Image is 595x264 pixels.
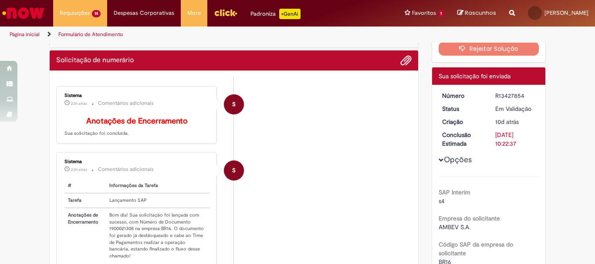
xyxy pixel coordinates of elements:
[436,130,489,148] dt: Conclusão Estimada
[64,193,106,208] th: Tarefa
[495,118,519,126] span: 10d atrás
[58,31,123,38] a: Formulário de Atendimento
[214,6,237,19] img: click_logo_yellow_360x200.png
[495,130,536,148] div: [DATE] 10:22:37
[10,31,40,38] a: Página inicial
[7,27,390,43] ul: Trilhas de página
[71,167,87,172] time: 28/08/2025 10:01:36
[436,117,489,126] dt: Criação
[495,117,536,126] div: 19/08/2025 10:56:41
[495,104,536,113] div: Em Validação
[71,101,87,106] span: 23h atrás
[71,101,87,106] time: 28/08/2025 10:01:39
[439,42,539,56] button: Rejeitar Solução
[495,91,536,100] div: R13427854
[439,241,513,257] b: Código SAP da empresa do solicitante
[64,93,210,98] div: Sistema
[71,167,87,172] span: 23h atrás
[400,55,412,66] button: Adicionar anexos
[56,57,134,64] h2: Solicitação de numerário Histórico de tíquete
[436,91,489,100] dt: Número
[436,104,489,113] dt: Status
[465,9,496,17] span: Rascunhos
[64,179,106,193] th: #
[86,116,188,126] b: Anotações de Encerramento
[1,4,46,22] img: ServiceNow
[457,9,496,17] a: Rascunhos
[439,223,470,231] span: AMBEV S.A.
[106,179,210,193] th: Informações da Tarefa
[98,166,154,173] small: Comentários adicionais
[495,118,519,126] time: 19/08/2025 10:56:41
[106,193,210,208] td: Lançamento SAP
[439,72,510,80] span: Sua solicitação foi enviada
[187,9,201,17] span: More
[224,94,244,114] div: System
[439,214,500,222] b: Empresa do solicitante
[250,9,301,19] div: Padroniza
[438,10,444,17] span: 1
[98,100,154,107] small: Comentários adicionais
[60,9,90,17] span: Requisições
[64,159,210,164] div: Sistema
[439,188,470,196] b: SAP Interim
[64,208,106,263] th: Anotações de Encerramento
[114,9,174,17] span: Despesas Corporativas
[279,9,301,19] p: +GenAi
[106,208,210,263] td: Bom dia! Sua solicitação foi lançada com sucesso, com Número de Documento 1900021308 na empresa B...
[64,117,210,137] p: Sua solicitação foi concluída.
[412,9,436,17] span: Favoritos
[544,9,588,17] span: [PERSON_NAME]
[92,10,101,17] span: 14
[224,160,244,180] div: System
[439,197,445,205] span: s4
[232,94,236,115] span: S
[232,160,236,181] span: S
